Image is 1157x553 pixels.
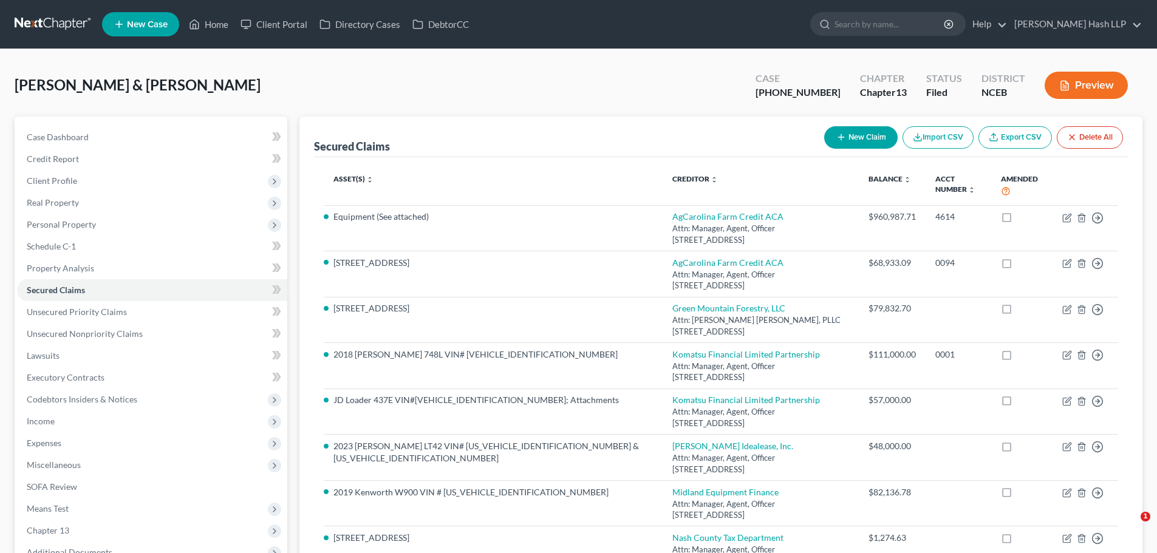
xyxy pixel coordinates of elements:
[904,176,911,183] i: unfold_more
[406,13,475,35] a: DebtorCC
[1116,512,1145,541] iframe: Intercom live chat
[333,394,653,406] li: JD Loader 437E VIN#[VEHICLE_IDENTIFICATION_NUMBER]; Attachments
[313,13,406,35] a: Directory Cases
[27,372,104,382] span: Executory Contracts
[672,395,820,405] a: Komatsu Financial Limited Partnership
[672,223,849,245] div: Attn: Manager, Agent, Officer [STREET_ADDRESS]
[27,503,69,514] span: Means Test
[672,487,779,497] a: Midland Equipment Finance
[672,441,793,451] a: [PERSON_NAME] Idealease, Inc.
[926,72,962,86] div: Status
[127,20,168,29] span: New Case
[27,328,143,339] span: Unsecured Nonpriority Claims
[672,174,718,183] a: Creditor unfold_more
[968,186,975,194] i: unfold_more
[1045,72,1128,99] button: Preview
[333,257,653,269] li: [STREET_ADDRESS]
[27,460,81,470] span: Miscellaneous
[869,440,916,452] div: $48,000.00
[1057,126,1123,149] button: Delete All
[672,211,783,222] a: AgCarolina Farm Credit ACA
[672,406,849,429] div: Attn: Manager, Agent, Officer [STREET_ADDRESS]
[869,302,916,314] div: $79,832.70
[17,236,287,257] a: Schedule C-1
[27,154,79,164] span: Credit Report
[1008,13,1142,35] a: [PERSON_NAME] Hash LLP
[834,13,946,35] input: Search by name...
[333,440,653,464] li: 2023 [PERSON_NAME] LT42 VIN# [US_VEHICLE_IDENTIFICATION_NUMBER] & [US_VEHICLE_IDENTIFICATION_NUMBER]
[27,285,85,295] span: Secured Claims
[869,211,916,223] div: $960,987.71
[27,241,76,251] span: Schedule C-1
[672,532,783,543] a: Nash County Tax Department
[672,257,783,268] a: AgCarolina Farm Credit ACA
[672,349,820,359] a: Komatsu Financial Limited Partnership
[333,211,653,223] li: Equipment (See attached)
[234,13,313,35] a: Client Portal
[27,525,69,535] span: Chapter 13
[935,257,981,269] div: 0094
[17,323,287,345] a: Unsecured Nonpriority Claims
[672,498,849,521] div: Attn: Manager, Agent, Officer [STREET_ADDRESS]
[333,532,653,544] li: [STREET_ADDRESS]
[869,532,916,544] div: $1,274.63
[333,348,653,361] li: 2018 [PERSON_NAME] 748L VIN# [VEHICLE_IDENTIFICATION_NUMBER]
[27,350,60,361] span: Lawsuits
[896,86,907,98] span: 13
[711,176,718,183] i: unfold_more
[981,86,1025,100] div: NCEB
[27,175,77,186] span: Client Profile
[27,197,79,208] span: Real Property
[935,348,981,361] div: 0001
[333,486,653,498] li: 2019 Kenworth W900 VIN # [US_VEHICLE_IDENTIFICATION_NUMBER]
[17,126,287,148] a: Case Dashboard
[27,263,94,273] span: Property Analysis
[27,481,77,492] span: SOFA Review
[1141,512,1150,521] span: 1
[672,314,849,337] div: Attn: [PERSON_NAME] [PERSON_NAME], PLLC [STREET_ADDRESS]
[366,176,374,183] i: unfold_more
[860,86,907,100] div: Chapter
[17,367,287,388] a: Executory Contracts
[966,13,1007,35] a: Help
[756,72,841,86] div: Case
[183,13,234,35] a: Home
[824,126,898,149] button: New Claim
[935,211,981,223] div: 4614
[926,86,962,100] div: Filed
[978,126,1052,149] a: Export CSV
[869,348,916,361] div: $111,000.00
[17,301,287,323] a: Unsecured Priority Claims
[27,394,137,404] span: Codebtors Insiders & Notices
[672,452,849,475] div: Attn: Manager, Agent, Officer [STREET_ADDRESS]
[17,345,287,367] a: Lawsuits
[15,76,261,93] span: [PERSON_NAME] & [PERSON_NAME]
[991,167,1053,205] th: Amended
[27,132,89,142] span: Case Dashboard
[869,257,916,269] div: $68,933.09
[903,126,974,149] button: Import CSV
[27,307,127,317] span: Unsecured Priority Claims
[672,361,849,383] div: Attn: Manager, Agent, Officer [STREET_ADDRESS]
[27,438,61,448] span: Expenses
[27,416,55,426] span: Income
[17,148,287,170] a: Credit Report
[935,174,975,194] a: Acct Number unfold_more
[672,303,785,313] a: Green Mountain Forestry, LLC
[17,279,287,301] a: Secured Claims
[860,72,907,86] div: Chapter
[333,302,653,314] li: [STREET_ADDRESS]
[869,174,911,183] a: Balance unfold_more
[981,72,1025,86] div: District
[869,394,916,406] div: $57,000.00
[672,269,849,291] div: Attn: Manager, Agent, Officer [STREET_ADDRESS]
[17,476,287,498] a: SOFA Review
[27,219,96,229] span: Personal Property
[17,257,287,279] a: Property Analysis
[333,174,374,183] a: Asset(s) unfold_more
[756,86,841,100] div: [PHONE_NUMBER]
[314,139,390,154] div: Secured Claims
[869,486,916,498] div: $82,136.78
